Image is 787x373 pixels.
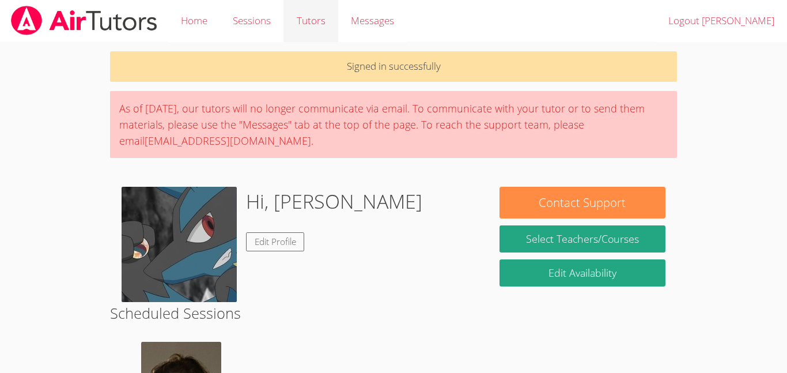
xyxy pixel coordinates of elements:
[246,232,305,251] a: Edit Profile
[110,91,677,158] div: As of [DATE], our tutors will no longer communicate via email. To communicate with your tutor or ...
[246,187,422,216] h1: Hi, [PERSON_NAME]
[500,259,665,287] a: Edit Availability
[122,187,237,302] img: actor-ash-s-lucario-850204_large.jpg
[110,51,677,82] p: Signed in successfully
[10,6,158,35] img: airtutors_banner-c4298cdbf04f3fff15de1276eac7730deb9818008684d7c2e4769d2f7ddbe033.png
[500,187,665,218] button: Contact Support
[351,14,394,27] span: Messages
[110,302,677,324] h2: Scheduled Sessions
[500,225,665,253] a: Select Teachers/Courses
